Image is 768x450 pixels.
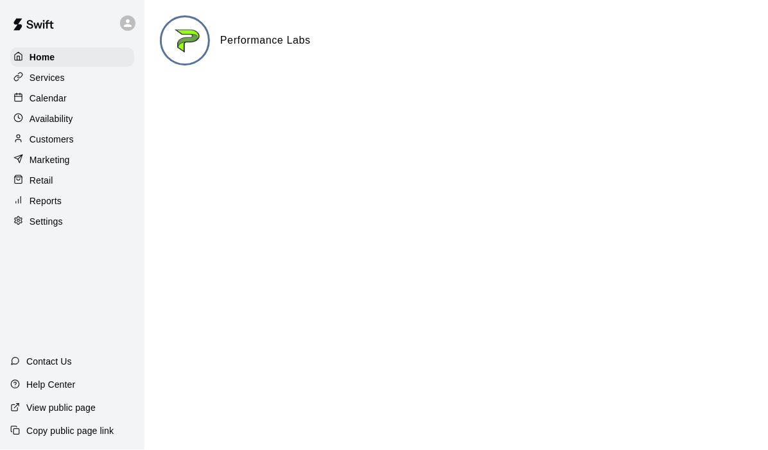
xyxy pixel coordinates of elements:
a: Availability [10,109,134,128]
p: Customers [30,133,74,146]
a: Calendar [10,89,134,108]
a: Reports [10,191,134,211]
p: Retail [30,174,53,187]
a: Home [10,48,134,67]
p: Calendar [30,92,67,105]
p: Copy public page link [26,424,114,437]
a: Marketing [10,150,134,169]
a: Services [10,68,134,87]
h6: Performance Labs [220,32,311,49]
p: Services [30,71,65,84]
a: Retail [10,171,134,190]
p: Contact Us [26,355,72,368]
p: Marketing [30,153,70,166]
p: Help Center [26,378,75,391]
a: Customers [10,130,134,149]
img: Performance Labs logo [162,17,210,65]
a: Settings [10,212,134,231]
p: Reports [30,195,62,207]
p: Home [30,51,55,64]
p: View public page [26,401,96,414]
p: Availability [30,112,73,125]
p: Settings [30,215,63,228]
